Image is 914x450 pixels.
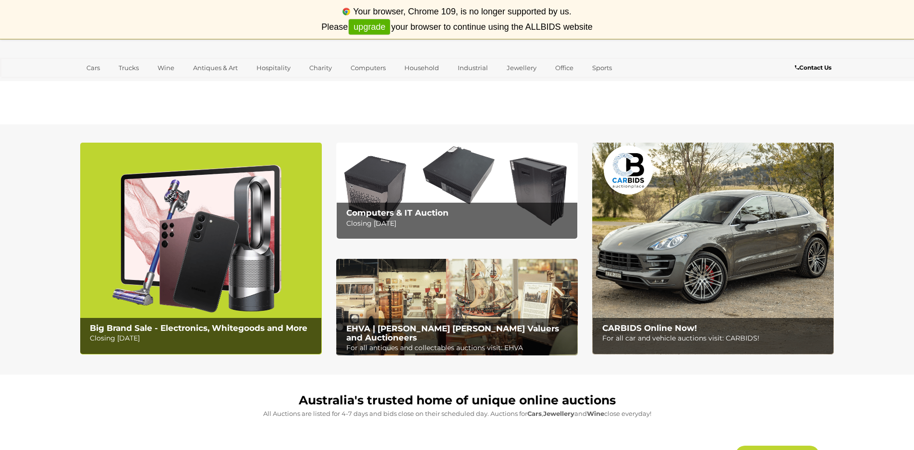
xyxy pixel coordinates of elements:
strong: Jewellery [543,410,574,417]
a: Antiques & Art [187,60,244,76]
a: CARBIDS Online Now! CARBIDS Online Now! For all car and vehicle auctions visit: CARBIDS! [592,143,834,354]
a: Contact Us [795,62,834,73]
a: Jewellery [500,60,543,76]
a: Office [549,60,580,76]
strong: Wine [587,410,604,417]
h1: Australia's trusted home of unique online auctions [85,394,829,407]
p: For all antiques and collectables auctions visit: EHVA [346,342,573,354]
p: Closing [DATE] [90,332,316,344]
strong: Cars [527,410,542,417]
b: Big Brand Sale - Electronics, Whitegoods and More [90,323,307,333]
img: CARBIDS Online Now! [592,143,834,354]
a: upgrade [349,19,390,35]
a: Sports [586,60,618,76]
a: EHVA | Evans Hastings Valuers and Auctioneers EHVA | [PERSON_NAME] [PERSON_NAME] Valuers and Auct... [336,259,578,356]
p: For all car and vehicle auctions visit: CARBIDS! [602,332,829,344]
img: Computers & IT Auction [336,143,578,239]
img: Big Brand Sale - Electronics, Whitegoods and More [80,143,322,354]
a: Charity [303,60,338,76]
a: Household [398,60,445,76]
p: All Auctions are listed for 4-7 days and bids close on their scheduled day. Auctions for , and cl... [85,408,829,419]
img: EHVA | Evans Hastings Valuers and Auctioneers [336,259,578,356]
a: Wine [151,60,181,76]
b: CARBIDS Online Now! [602,323,697,333]
a: Computers [344,60,392,76]
b: Contact Us [795,64,831,71]
p: Closing [DATE] [346,218,573,230]
a: Trucks [112,60,145,76]
a: Big Brand Sale - Electronics, Whitegoods and More Big Brand Sale - Electronics, Whitegoods and Mo... [80,143,322,354]
a: Cars [80,60,106,76]
a: Computers & IT Auction Computers & IT Auction Closing [DATE] [336,143,578,239]
a: [GEOGRAPHIC_DATA] [80,76,161,92]
b: EHVA | [PERSON_NAME] [PERSON_NAME] Valuers and Auctioneers [346,324,559,342]
b: Computers & IT Auction [346,208,449,218]
a: Hospitality [250,60,297,76]
a: Industrial [451,60,494,76]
